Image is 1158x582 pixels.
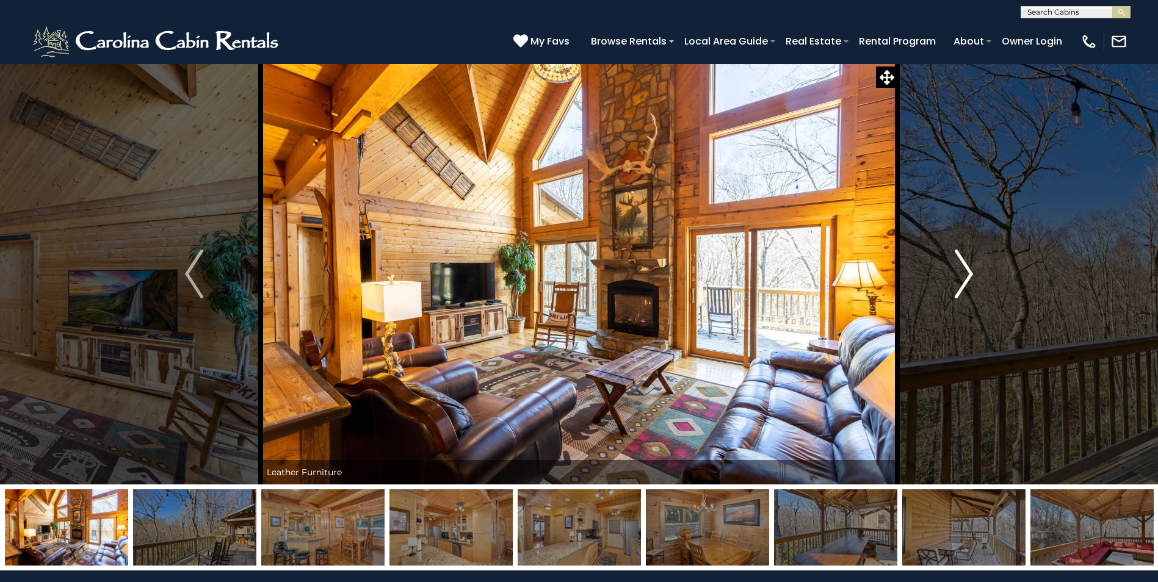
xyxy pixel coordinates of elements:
button: Next [897,63,1030,484]
a: My Favs [513,34,573,49]
span: My Favs [530,34,570,49]
div: Leather Furniture [261,460,897,484]
a: Real Estate [780,31,847,52]
img: 163279965 [902,489,1026,566]
img: 163294735 [5,489,128,566]
img: 163279970 [133,489,256,566]
img: 163279983 [646,489,769,566]
img: 163279971 [518,489,641,566]
img: 163279954 [261,489,385,566]
button: Previous [128,63,261,484]
img: mail-regular-white.png [1110,33,1127,50]
a: Browse Rentals [585,31,673,52]
img: 163279966 [774,489,897,566]
img: White-1-2.png [31,23,284,60]
img: phone-regular-white.png [1080,33,1098,50]
a: About [947,31,990,52]
a: Owner Login [996,31,1068,52]
img: 163279955 [389,489,513,566]
a: Rental Program [853,31,942,52]
img: arrow [955,250,973,298]
img: arrow [185,250,203,298]
img: 163279963 [1030,489,1154,566]
a: Local Area Guide [678,31,774,52]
